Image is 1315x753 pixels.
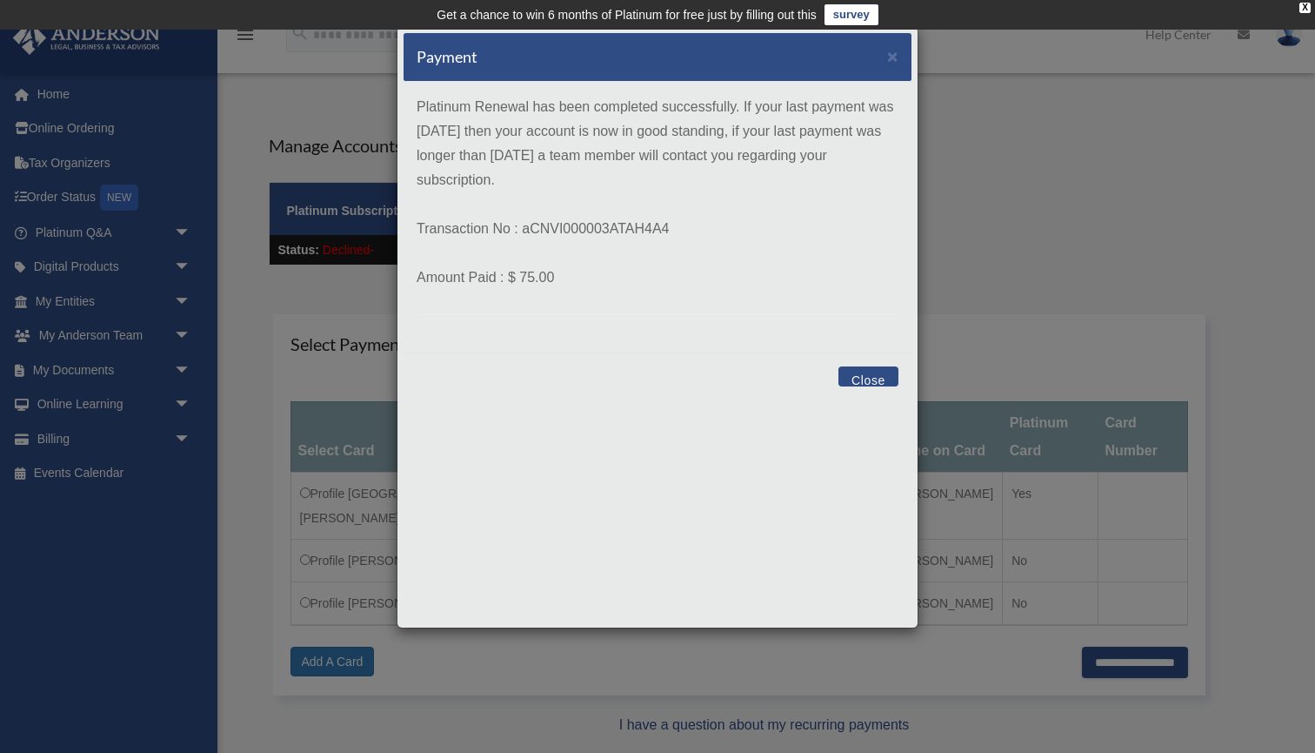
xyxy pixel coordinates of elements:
p: Amount Paid : $ 75.00 [417,266,898,290]
p: Platinum Renewal has been completed successfully. If your last payment was [DATE] then your accou... [417,95,898,192]
button: Close [887,47,898,65]
div: Get a chance to win 6 months of Platinum for free just by filling out this [437,4,817,25]
h5: Payment [417,46,477,68]
span: × [887,46,898,66]
button: Close [838,366,898,387]
div: close [1299,3,1311,13]
p: Transaction No : aCNVI000003ATAH4A4 [417,217,898,241]
a: survey [824,4,878,25]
